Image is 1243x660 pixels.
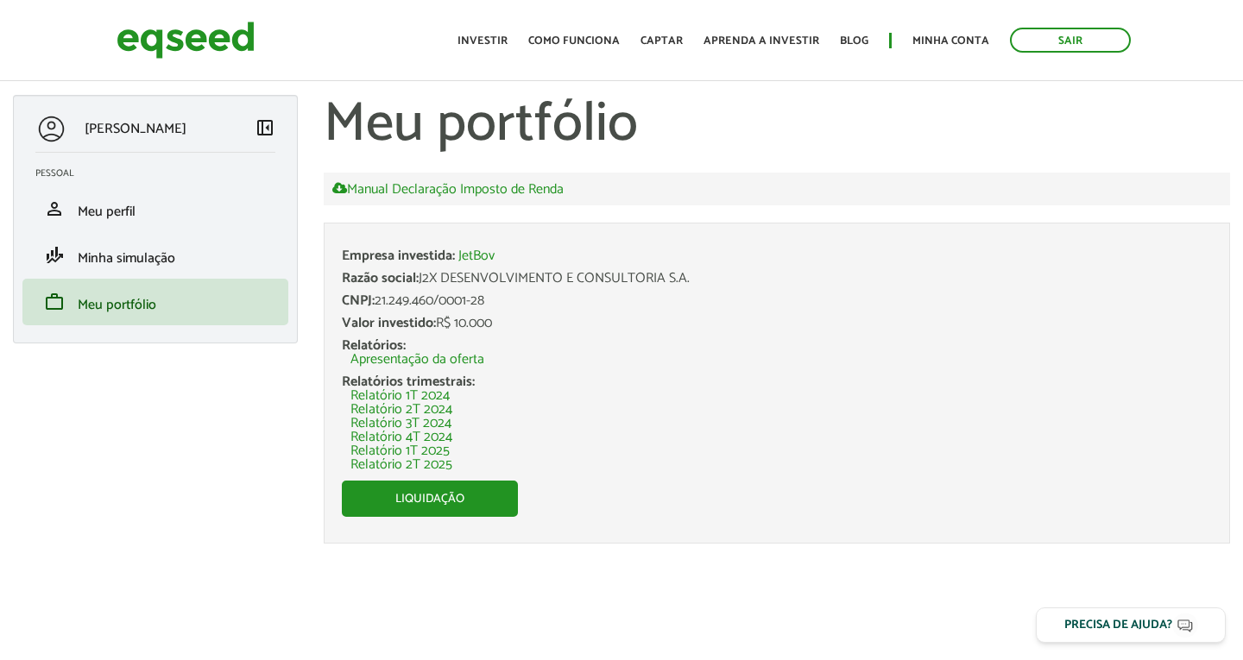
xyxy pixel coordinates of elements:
[78,293,156,317] span: Meu portfólio
[22,279,288,325] li: Meu portfólio
[912,35,989,47] a: Minha conta
[35,198,275,219] a: personMeu perfil
[342,294,1212,308] div: 21.249.460/0001-28
[342,317,1212,330] div: R$ 10.000
[528,35,620,47] a: Como funciona
[78,200,136,223] span: Meu perfil
[342,334,406,357] span: Relatórios:
[350,353,484,367] a: Apresentação da oferta
[85,121,186,137] p: [PERSON_NAME]
[342,267,419,290] span: Razão social:
[342,370,475,393] span: Relatórios trimestrais:
[35,245,275,266] a: finance_modeMinha simulação
[342,311,436,335] span: Valor investido:
[457,35,508,47] a: Investir
[342,272,1212,286] div: J2X DESENVOLVIMENTO E CONSULTORIA S.A.
[458,249,495,263] a: JetBov
[22,185,288,232] li: Meu perfil
[35,168,288,179] h2: Pessoal
[350,444,450,458] a: Relatório 1T 2025
[342,244,455,267] span: Empresa investida:
[704,35,819,47] a: Aprenda a investir
[350,431,452,444] a: Relatório 4T 2024
[255,117,275,138] span: left_panel_close
[350,389,450,403] a: Relatório 1T 2024
[35,292,275,312] a: workMeu portfólio
[840,35,868,47] a: Blog
[117,17,255,63] img: EqSeed
[44,198,65,219] span: person
[640,35,683,47] a: Captar
[324,95,1230,155] h1: Meu portfólio
[44,292,65,312] span: work
[342,289,375,312] span: CNPJ:
[1010,28,1131,53] a: Sair
[350,417,451,431] a: Relatório 3T 2024
[350,403,452,417] a: Relatório 2T 2024
[78,247,175,270] span: Minha simulação
[255,117,275,141] a: Colapsar menu
[350,458,452,472] a: Relatório 2T 2025
[22,232,288,279] li: Minha simulação
[342,481,518,517] a: Liquidação
[44,245,65,266] span: finance_mode
[332,181,564,197] a: Manual Declaração Imposto de Renda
